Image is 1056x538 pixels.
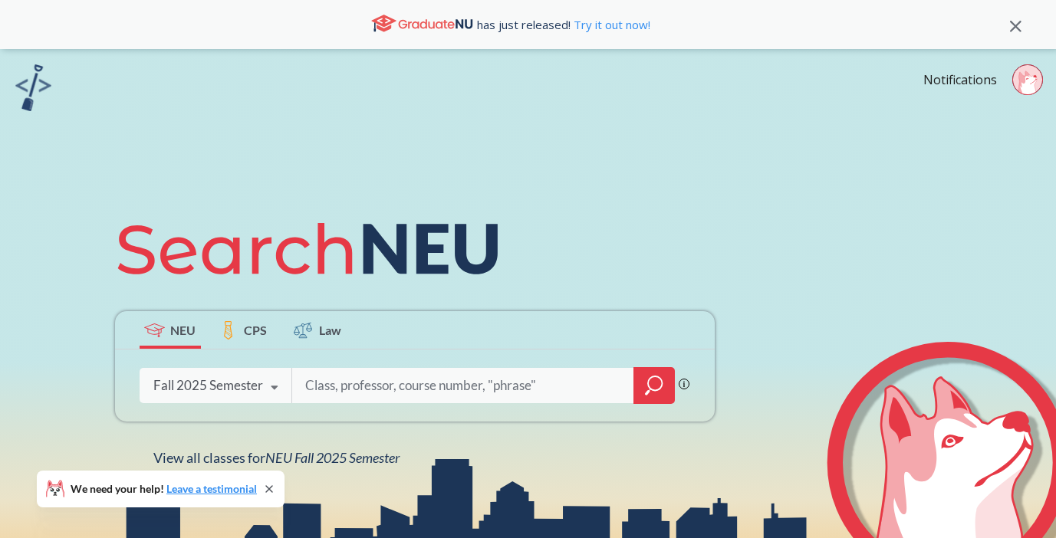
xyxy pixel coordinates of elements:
a: sandbox logo [15,64,51,116]
div: magnifying glass [633,367,675,404]
span: Law [319,321,341,339]
span: NEU [170,321,196,339]
img: sandbox logo [15,64,51,111]
span: has just released! [477,16,650,33]
a: Leave a testimonial [166,482,257,495]
span: NEU Fall 2025 Semester [265,449,400,466]
svg: magnifying glass [645,375,663,396]
a: Notifications [923,71,997,88]
span: View all classes for [153,449,400,466]
a: Try it out now! [571,17,650,32]
span: We need your help! [71,484,257,494]
div: Fall 2025 Semester [153,377,263,394]
span: CPS [244,321,267,339]
input: Class, professor, course number, "phrase" [304,369,623,402]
